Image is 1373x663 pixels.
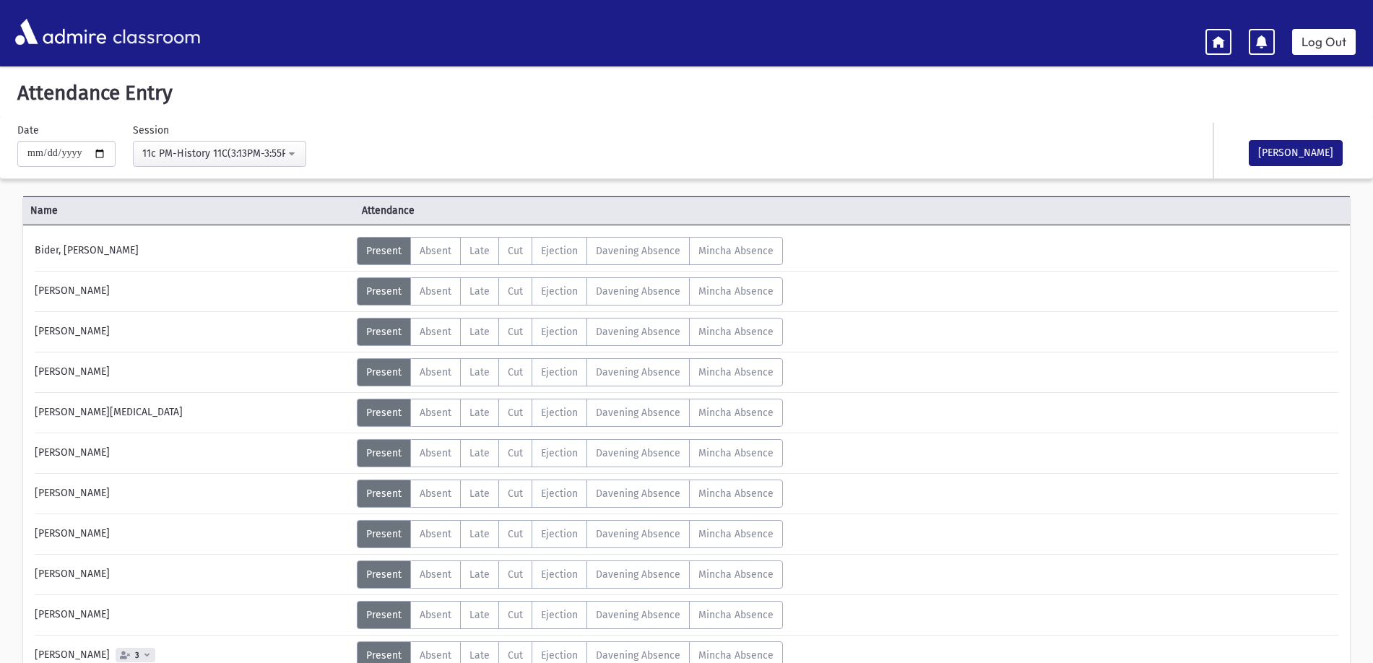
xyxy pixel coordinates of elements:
[27,560,357,589] div: [PERSON_NAME]
[357,318,783,346] div: AttTypes
[541,568,578,581] span: Ejection
[508,326,523,338] span: Cut
[366,447,402,459] span: Present
[366,609,402,621] span: Present
[132,651,142,660] span: 3
[357,480,783,508] div: AttTypes
[596,447,680,459] span: Davening Absence
[541,528,578,540] span: Ejection
[1292,29,1356,55] a: Log Out
[698,326,774,338] span: Mincha Absence
[357,520,783,548] div: AttTypes
[420,528,451,540] span: Absent
[142,146,285,161] div: 11c PM-History 11C(3:13PM-3:55PM)
[27,480,357,508] div: [PERSON_NAME]
[366,285,402,298] span: Present
[27,520,357,548] div: [PERSON_NAME]
[27,601,357,629] div: [PERSON_NAME]
[469,528,490,540] span: Late
[420,326,451,338] span: Absent
[12,81,1361,105] h5: Attendance Entry
[596,245,680,257] span: Davening Absence
[469,326,490,338] span: Late
[698,568,774,581] span: Mincha Absence
[469,285,490,298] span: Late
[596,285,680,298] span: Davening Absence
[508,366,523,378] span: Cut
[596,407,680,419] span: Davening Absence
[420,366,451,378] span: Absent
[508,609,523,621] span: Cut
[357,560,783,589] div: AttTypes
[541,285,578,298] span: Ejection
[469,487,490,500] span: Late
[508,285,523,298] span: Cut
[366,528,402,540] span: Present
[596,528,680,540] span: Davening Absence
[508,447,523,459] span: Cut
[27,318,357,346] div: [PERSON_NAME]
[366,407,402,419] span: Present
[541,447,578,459] span: Ejection
[698,487,774,500] span: Mincha Absence
[541,649,578,662] span: Ejection
[27,399,357,427] div: [PERSON_NAME][MEDICAL_DATA]
[366,366,402,378] span: Present
[23,203,355,218] span: Name
[27,439,357,467] div: [PERSON_NAME]
[508,649,523,662] span: Cut
[420,285,451,298] span: Absent
[1249,140,1343,166] button: [PERSON_NAME]
[420,447,451,459] span: Absent
[698,285,774,298] span: Mincha Absence
[355,203,686,218] span: Attendance
[366,649,402,662] span: Present
[420,568,451,581] span: Absent
[596,326,680,338] span: Davening Absence
[17,123,39,138] label: Date
[469,407,490,419] span: Late
[469,366,490,378] span: Late
[357,601,783,629] div: AttTypes
[420,245,451,257] span: Absent
[420,609,451,621] span: Absent
[541,487,578,500] span: Ejection
[420,487,451,500] span: Absent
[508,407,523,419] span: Cut
[541,245,578,257] span: Ejection
[469,609,490,621] span: Late
[596,568,680,581] span: Davening Absence
[357,237,783,265] div: AttTypes
[541,609,578,621] span: Ejection
[698,447,774,459] span: Mincha Absence
[366,487,402,500] span: Present
[133,123,169,138] label: Session
[541,366,578,378] span: Ejection
[541,407,578,419] span: Ejection
[469,568,490,581] span: Late
[420,649,451,662] span: Absent
[133,141,306,167] button: 11c PM-History 11C(3:13PM-3:55PM)
[698,407,774,419] span: Mincha Absence
[508,487,523,500] span: Cut
[12,15,110,48] img: AdmirePro
[357,439,783,467] div: AttTypes
[366,568,402,581] span: Present
[698,528,774,540] span: Mincha Absence
[469,447,490,459] span: Late
[357,277,783,305] div: AttTypes
[508,568,523,581] span: Cut
[357,358,783,386] div: AttTypes
[698,245,774,257] span: Mincha Absence
[110,13,201,51] span: classroom
[508,245,523,257] span: Cut
[508,528,523,540] span: Cut
[357,399,783,427] div: AttTypes
[366,245,402,257] span: Present
[469,245,490,257] span: Late
[27,358,357,386] div: [PERSON_NAME]
[469,649,490,662] span: Late
[420,407,451,419] span: Absent
[366,326,402,338] span: Present
[27,277,357,305] div: [PERSON_NAME]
